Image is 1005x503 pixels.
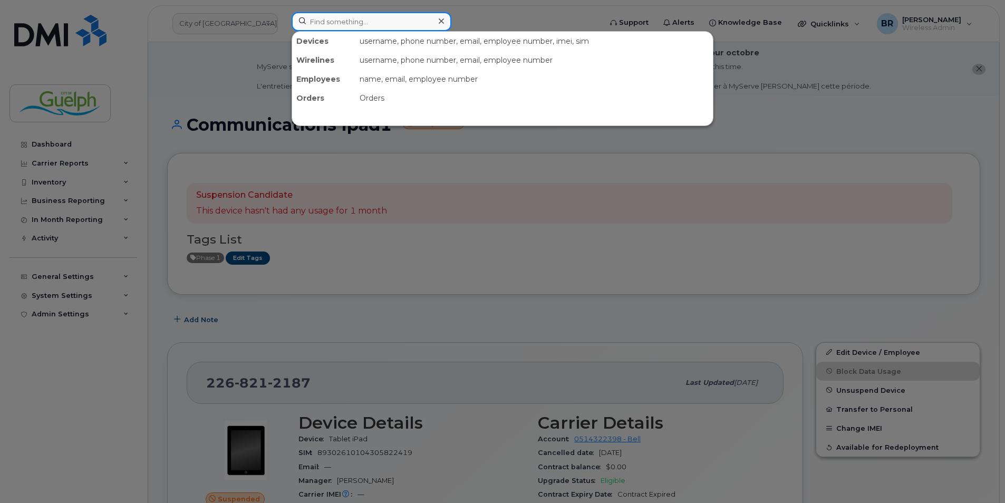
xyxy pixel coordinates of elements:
[292,51,355,70] div: Wirelines
[292,32,355,51] div: Devices
[355,89,713,108] div: Orders
[355,51,713,70] div: username, phone number, email, employee number
[355,70,713,89] div: name, email, employee number
[292,89,355,108] div: Orders
[292,70,355,89] div: Employees
[355,32,713,51] div: username, phone number, email, employee number, imei, sim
